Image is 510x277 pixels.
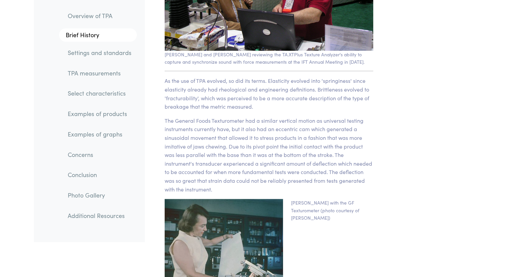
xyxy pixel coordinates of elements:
[59,29,137,42] a: Brief History
[62,45,137,60] a: Settings and standards
[62,65,137,81] a: TPA measurements
[165,76,374,111] p: As the use of TPA evolved, so did its terms. Elasticity evolved into 'springiness' since elastici...
[165,51,374,66] p: [PERSON_NAME] and [PERSON_NAME] reviewing the TA.XTPlus Texture Analyzer's ability to capture and...
[62,126,137,142] a: Examples of graphs
[62,106,137,122] a: Examples of products
[62,147,137,162] a: Concerns
[62,167,137,183] a: Conclusion
[165,116,374,193] p: The General Foods Texturometer had a similar vertical motion as universal testing instruments cur...
[62,187,137,203] a: Photo Gallery
[62,86,137,101] a: Select characteristics
[62,208,137,223] a: Additional Resources
[62,8,137,23] a: Overview of TPA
